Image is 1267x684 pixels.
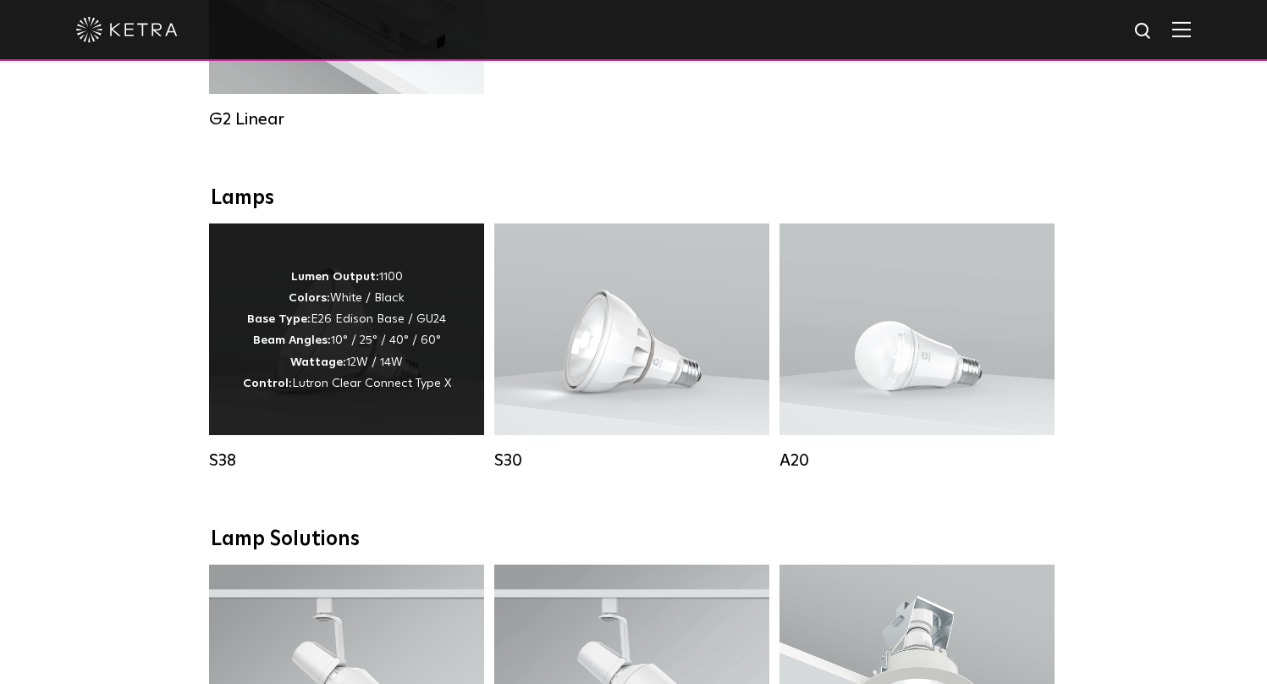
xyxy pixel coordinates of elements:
[243,378,292,389] strong: Control:
[1172,21,1191,37] img: Hamburger%20Nav.svg
[1133,21,1154,42] img: search icon
[290,356,346,368] strong: Wattage:
[779,450,1055,471] div: A20
[289,292,330,304] strong: Colors:
[247,313,311,325] strong: Base Type:
[211,186,1057,211] div: Lamps
[253,334,331,346] strong: Beam Angles:
[211,527,1057,552] div: Lamp Solutions
[291,271,379,283] strong: Lumen Output:
[209,109,484,130] div: G2 Linear
[209,223,484,471] a: S38 Lumen Output:1100Colors:White / BlackBase Type:E26 Edison Base / GU24Beam Angles:10° / 25° / ...
[292,378,451,389] span: Lutron Clear Connect Type X
[494,223,769,471] a: S30 Lumen Output:1100Colors:White / BlackBase Type:E26 Edison Base / GU24Beam Angles:15° / 25° / ...
[779,223,1055,471] a: A20 Lumen Output:600 / 800Colors:White / BlackBase Type:E26 Edison Base / GU24Beam Angles:Omni-Di...
[494,450,769,471] div: S30
[209,450,484,471] div: S38
[76,17,178,42] img: ketra-logo-2019-white
[243,267,451,394] p: 1100 White / Black E26 Edison Base / GU24 10° / 25° / 40° / 60° 12W / 14W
